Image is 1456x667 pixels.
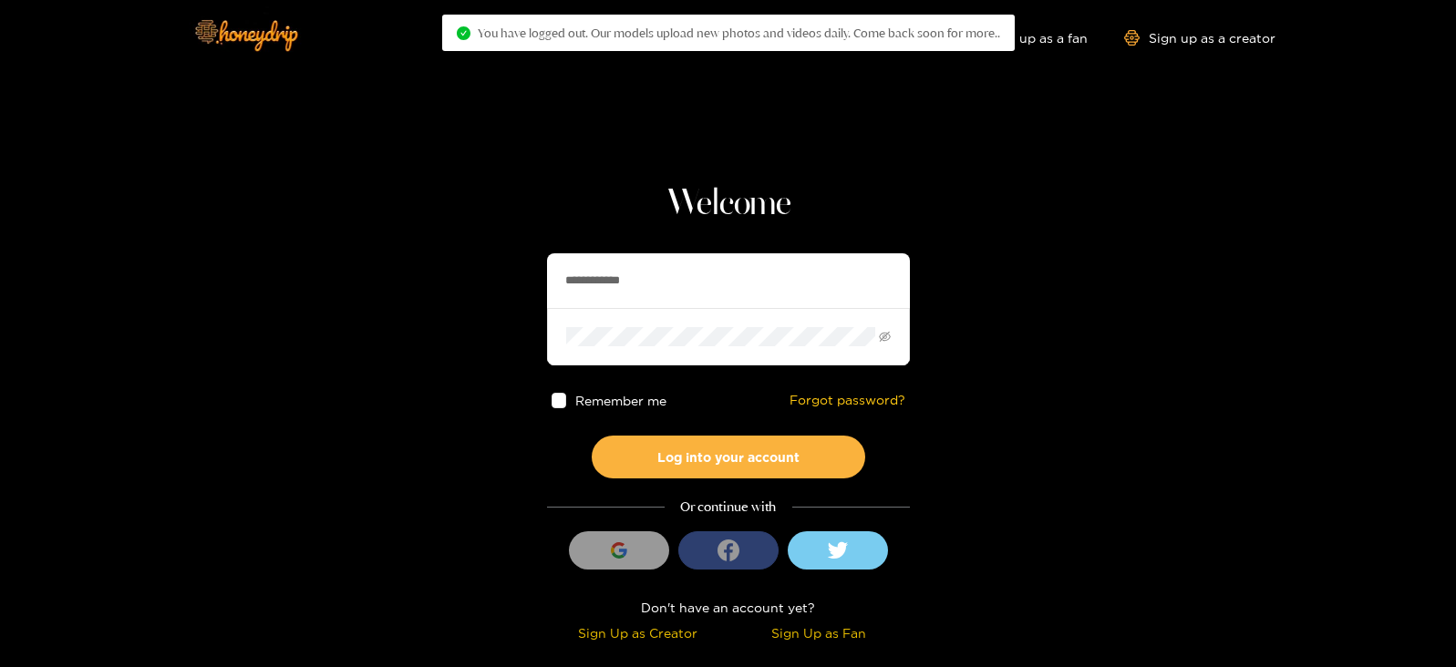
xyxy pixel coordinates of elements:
span: Remember me [575,394,666,407]
div: Sign Up as Creator [552,622,724,643]
span: eye-invisible [879,331,891,343]
button: Log into your account [592,436,865,478]
span: You have logged out. Our models upload new photos and videos daily. Come back soon for more.. [478,26,1000,40]
h1: Welcome [547,182,910,226]
div: Sign Up as Fan [733,622,905,643]
a: Sign up as a fan [963,30,1088,46]
span: check-circle [457,26,470,40]
div: Or continue with [547,497,910,518]
a: Sign up as a creator [1124,30,1275,46]
a: Forgot password? [790,393,905,408]
div: Don't have an account yet? [547,597,910,618]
